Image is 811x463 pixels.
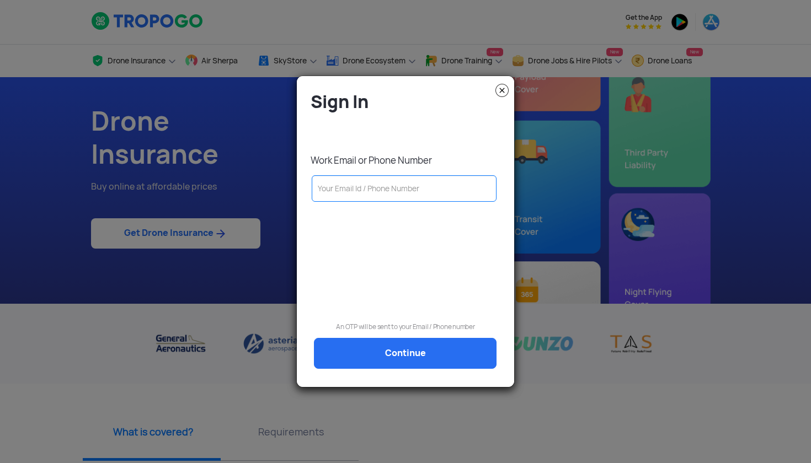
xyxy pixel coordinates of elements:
[314,338,497,369] a: Continue
[311,154,506,166] p: Work Email or Phone Number
[495,84,509,97] img: close
[305,321,506,332] p: An OTP will be sent to your Email / Phone number
[312,175,497,202] input: Your Email Id / Phone Number
[311,90,506,113] h4: Sign In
